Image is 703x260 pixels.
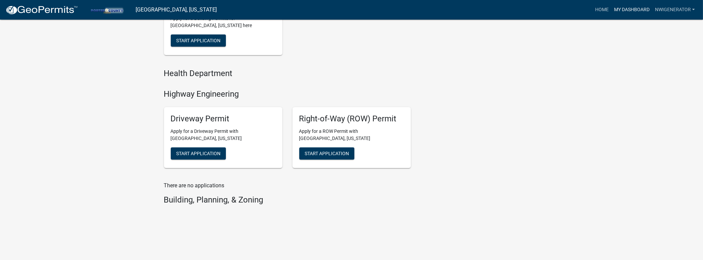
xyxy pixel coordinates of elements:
[171,147,226,160] button: Start Application
[164,69,411,78] h4: Health Department
[176,38,220,43] span: Start Application
[176,150,220,156] span: Start Application
[592,3,611,16] a: Home
[611,3,652,16] a: My Dashboard
[164,182,411,190] p: There are no applications
[164,195,411,205] h4: Building, Planning, & Zoning
[171,114,276,124] h5: Driveway Permit
[652,3,698,16] a: nwigenerator
[171,15,276,29] p: Apply for a Building Permits for [GEOGRAPHIC_DATA], [US_STATE] here
[164,89,411,99] h4: Highway Engineering
[171,128,276,142] p: Apply for a Driveway Permit with [GEOGRAPHIC_DATA], [US_STATE]
[171,34,226,47] button: Start Application
[299,147,354,160] button: Start Application
[299,114,404,124] h5: Right-of-Way (ROW) Permit
[83,5,130,14] img: Porter County, Indiana
[299,128,404,142] p: Apply for a ROW Permit with [GEOGRAPHIC_DATA], [US_STATE]
[305,150,349,156] span: Start Application
[136,4,217,16] a: [GEOGRAPHIC_DATA], [US_STATE]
